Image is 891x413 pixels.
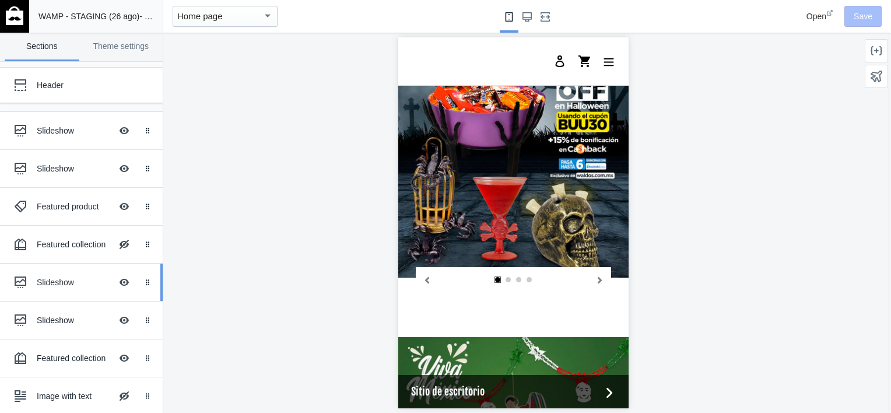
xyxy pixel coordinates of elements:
[111,232,137,257] button: Hide
[111,345,137,371] button: Hide
[107,240,113,246] a: Select slide 2
[13,3,54,44] a: image
[37,163,111,174] div: Slideshow
[37,390,111,402] div: Image with text
[97,240,103,246] a: Select slide 1
[13,346,202,362] span: Sitio de escritorio
[806,12,826,21] span: Open
[177,11,223,21] mat-select-trigger: Home page
[111,307,137,333] button: Hide
[37,239,111,250] div: Featured collection
[111,156,137,181] button: Hide
[38,12,139,21] span: WAMP - STAGING (26 ago)
[111,194,137,219] button: Hide
[118,240,124,246] a: Select slide 3
[111,269,137,295] button: Hide
[37,125,111,136] div: Slideshow
[190,230,213,255] button: Siguiente diapositiva
[128,240,134,246] a: Select slide 4
[6,6,23,25] img: main-logo_60x60_white.png
[37,276,111,288] div: Slideshow
[198,12,223,36] button: Menú
[139,12,200,21] span: - by Shop Sheriff
[84,33,159,61] a: Theme settings
[37,314,111,326] div: Slideshow
[37,352,111,364] div: Featured collection
[111,118,137,143] button: Hide
[111,383,137,409] button: Hide
[37,201,111,212] div: Featured product
[17,230,41,255] button: Anterior diapositiva
[5,33,79,61] a: Sections
[37,79,137,91] div: Header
